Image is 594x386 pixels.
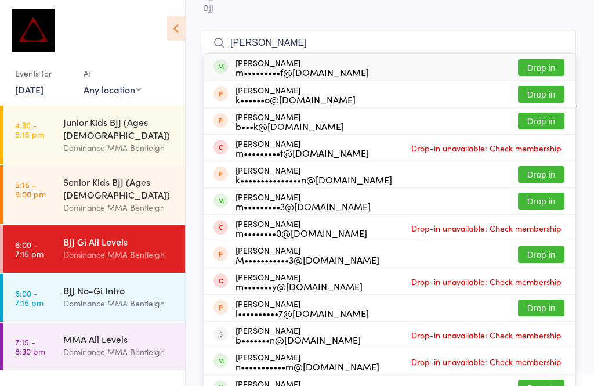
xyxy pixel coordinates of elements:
div: [PERSON_NAME] [236,139,369,157]
div: [PERSON_NAME] [236,326,361,344]
div: n•••••••••••m@[DOMAIN_NAME] [236,362,379,371]
div: [PERSON_NAME] [236,165,392,184]
div: m•••••••y@[DOMAIN_NAME] [236,282,363,291]
div: [PERSON_NAME] [236,192,371,211]
div: l••••••••••7@[DOMAIN_NAME] [236,308,369,318]
div: At [84,64,141,83]
div: [PERSON_NAME] [236,58,369,77]
time: 7:15 - 8:30 pm [15,337,45,356]
div: BJJ No-Gi Intro [63,284,175,297]
a: [DATE] [15,83,44,96]
div: b•••••••n@[DOMAIN_NAME] [236,335,361,344]
div: k••••••o@[DOMAIN_NAME] [236,95,356,104]
div: k•••••••••••••••n@[DOMAIN_NAME] [236,175,392,184]
div: Dominance MMA Bentleigh [63,141,175,154]
div: Dominance MMA Bentleigh [63,201,175,214]
div: b•••k@[DOMAIN_NAME] [236,121,344,131]
input: Search [204,30,576,56]
div: Events for [15,64,72,83]
time: 6:00 - 7:15 pm [15,240,44,258]
div: BJJ Gi All Levels [63,235,175,248]
div: [PERSON_NAME] [236,246,379,264]
a: 6:00 -7:15 pmBJJ Gi All LevelsDominance MMA Bentleigh [3,225,185,273]
button: Drop in [518,59,564,76]
a: 6:00 -7:15 pmBJJ No-Gi IntroDominance MMA Bentleigh [3,274,185,322]
button: Drop in [518,166,564,183]
time: 6:00 - 7:15 pm [15,288,44,307]
div: [PERSON_NAME] [236,219,367,237]
a: 5:15 -6:00 pmSenior Kids BJJ (Ages [DEMOGRAPHIC_DATA])Dominance MMA Bentleigh [3,165,185,224]
time: 4:30 - 5:15 pm [15,120,44,139]
span: Drop-in unavailable: Check membership [408,219,564,237]
button: Drop in [518,246,564,263]
button: Drop in [518,86,564,103]
span: Drop-in unavailable: Check membership [408,273,564,290]
span: BJJ [204,2,576,13]
div: Dominance MMA Bentleigh [63,345,175,359]
div: [PERSON_NAME] [236,272,363,291]
button: Drop in [518,300,564,316]
div: Junior Kids BJJ (Ages [DEMOGRAPHIC_DATA]) [63,116,175,141]
div: [PERSON_NAME] [236,85,356,104]
div: Dominance MMA Bentleigh [63,297,175,310]
div: [PERSON_NAME] [236,112,344,131]
div: Any location [84,83,141,96]
img: Dominance MMA Bentleigh [12,9,55,52]
button: Drop in [518,113,564,129]
div: m•••••••••t@[DOMAIN_NAME] [236,148,369,157]
span: Drop-in unavailable: Check membership [408,353,564,370]
div: MMA All Levels [63,333,175,345]
div: [PERSON_NAME] [236,299,369,318]
div: [PERSON_NAME] [236,352,379,371]
div: M•••••••••••3@[DOMAIN_NAME] [236,255,379,264]
a: 4:30 -5:15 pmJunior Kids BJJ (Ages [DEMOGRAPHIC_DATA])Dominance MMA Bentleigh [3,106,185,164]
span: Drop-in unavailable: Check membership [408,326,564,344]
div: m•••••••••f@[DOMAIN_NAME] [236,67,369,77]
div: m••••••••0@[DOMAIN_NAME] [236,228,367,237]
div: Senior Kids BJJ (Ages [DEMOGRAPHIC_DATA]) [63,175,175,201]
div: Dominance MMA Bentleigh [63,248,175,261]
div: m•••••••••3@[DOMAIN_NAME] [236,201,371,211]
button: Drop in [518,193,564,210]
span: Drop-in unavailable: Check membership [408,139,564,157]
time: 5:15 - 6:00 pm [15,180,46,199]
a: 7:15 -8:30 pmMMA All LevelsDominance MMA Bentleigh [3,323,185,370]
